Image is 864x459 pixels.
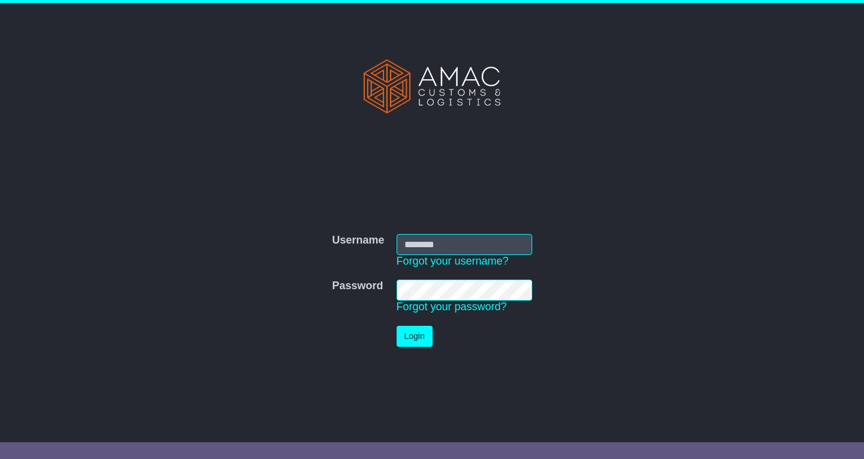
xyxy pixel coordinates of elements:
img: AMAC Customs and Logistics [364,59,500,113]
button: Login [397,326,433,347]
label: Password [332,280,383,293]
a: Forgot your password? [397,301,507,313]
label: Username [332,234,384,247]
a: Forgot your username? [397,255,509,267]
